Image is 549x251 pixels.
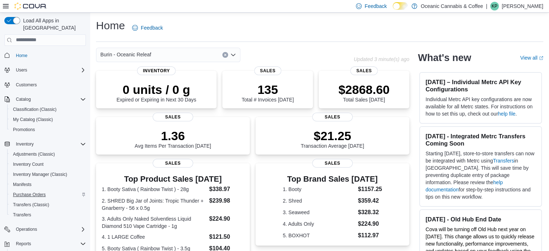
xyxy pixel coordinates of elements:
dd: $359.42 [358,196,382,205]
span: Inventory [13,140,86,148]
span: Burin - Oceanic Releaf [100,50,151,59]
a: Transfers (Classic) [10,200,52,209]
div: Total # Invoices [DATE] [241,82,293,103]
span: Classification (Classic) [10,105,86,114]
button: Classification (Classic) [7,104,89,114]
p: | [486,2,487,10]
span: Sales [153,113,193,121]
span: My Catalog (Classic) [13,117,53,122]
dt: 4. Adults Only [283,220,355,228]
span: Feedback [365,3,387,10]
span: Transfers [10,211,86,219]
p: 135 [241,82,293,97]
span: My Catalog (Classic) [10,115,86,124]
span: Home [13,51,86,60]
span: Classification (Classic) [13,107,57,112]
button: Operations [1,224,89,234]
span: Promotions [10,125,86,134]
span: Inventory Manager (Classic) [10,170,86,179]
span: Inventory [137,66,176,75]
dd: $224.90 [209,215,244,223]
button: Inventory [1,139,89,149]
button: Manifests [7,179,89,190]
div: Avg Items Per Transaction [DATE] [135,129,211,149]
a: Promotions [10,125,38,134]
p: Updated 3 minute(s) ago [354,56,409,62]
a: help file [498,111,515,117]
span: Catalog [16,96,31,102]
h3: [DATE] - Old Hub End Date [426,216,536,223]
span: Customers [16,82,37,88]
h3: Top Brand Sales [DATE] [283,175,382,183]
h2: What's new [418,52,471,64]
span: Inventory Manager (Classic) [13,172,67,177]
p: $21.25 [301,129,364,143]
h3: [DATE] - Integrated Metrc Transfers Coming Soon [426,133,536,147]
button: Catalog [1,94,89,104]
dt: 3. Adults Only Naked Solventless Liquid Diamond 510 Vape Cartridge - 1g [102,215,206,230]
dd: $224.90 [358,220,382,228]
span: Feedback [141,24,163,31]
span: Purchase Orders [10,190,86,199]
button: Inventory Count [7,159,89,169]
dt: 2. SHRED Big Jar of Joints: Tropic Thunder + Gnarberry - 56 x 0.5g [102,197,206,212]
dd: $121.50 [209,233,244,241]
span: Promotions [13,127,35,133]
p: Starting [DATE], store-to-store transfers can now be integrated with Metrc using in [GEOGRAPHIC_D... [426,150,536,200]
a: Transfers [10,211,34,219]
a: Transfers [493,158,514,164]
h3: [DATE] – Individual Metrc API Key Configurations [426,78,536,93]
a: Home [13,51,30,60]
img: Cova [14,3,47,10]
div: Total Sales [DATE] [339,82,390,103]
input: Dark Mode [393,2,408,10]
span: Users [13,66,86,74]
h1: Home [96,18,125,33]
dt: 5. BOXHOT [283,232,355,239]
a: Manifests [10,180,34,189]
button: Home [1,50,89,61]
button: Transfers [7,210,89,220]
svg: External link [539,56,543,60]
span: Sales [350,66,378,75]
span: Reports [16,241,31,247]
dt: 4. 1 LARGE Coffee [102,233,206,241]
span: Load All Apps in [GEOGRAPHIC_DATA] [20,17,86,31]
p: 0 units / 0 g [117,82,196,97]
span: Manifests [13,182,31,187]
dd: $328.32 [358,208,382,217]
dt: 1. Booty Sativa ( Rainbow Twist ) - 28g [102,186,206,193]
div: Transaction Average [DATE] [301,129,364,149]
button: Promotions [7,125,89,135]
span: Users [16,67,27,73]
button: Users [13,66,30,74]
button: Purchase Orders [7,190,89,200]
span: Sales [312,159,353,168]
a: Customers [13,81,40,89]
p: 1.36 [135,129,211,143]
button: Open list of options [230,52,236,58]
span: Purchase Orders [13,192,46,198]
span: Operations [13,225,86,234]
span: Adjustments (Classic) [10,150,86,159]
span: Sales [312,113,353,121]
button: My Catalog (Classic) [7,114,89,125]
a: help documentation [426,179,503,192]
span: Transfers (Classic) [13,202,49,208]
a: Classification (Classic) [10,105,60,114]
span: Transfers [13,212,31,218]
button: Transfers (Classic) [7,200,89,210]
p: Individual Metrc API key configurations are now available for all Metrc states. For instructions ... [426,96,536,117]
div: Kylie Pike [490,2,499,10]
span: Inventory [16,141,34,147]
span: Reports [13,239,86,248]
dd: $1157.25 [358,185,382,194]
h3: Top Product Sales [DATE] [102,175,244,183]
span: Catalog [13,95,86,104]
dt: 1. Booty [283,186,355,193]
a: Inventory Count [10,160,47,169]
dd: $239.98 [209,196,244,205]
button: Operations [13,225,40,234]
button: Clear input [222,52,228,58]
